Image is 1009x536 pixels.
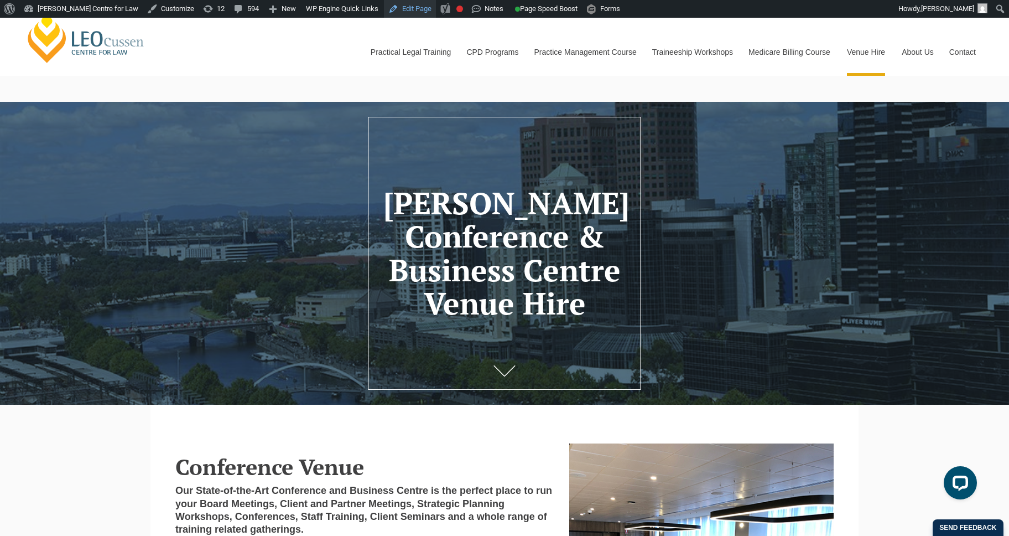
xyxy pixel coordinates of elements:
a: CPD Programs [458,28,526,76]
a: Practice Management Course [526,28,644,76]
a: Practical Legal Training [362,28,459,76]
a: Traineeship Workshops [644,28,740,76]
a: [PERSON_NAME] Centre for Law [25,12,147,64]
h2: Conference Venue [175,455,553,479]
iframe: LiveChat chat widget [935,462,981,508]
span: [PERSON_NAME] [921,4,974,13]
a: Contact [941,28,984,76]
h1: [PERSON_NAME] Conference & Business Centre Venue Hire [383,187,626,321]
div: Focus keyphrase not set [456,6,463,12]
a: Medicare Billing Course [740,28,839,76]
a: Venue Hire [839,28,893,76]
a: About Us [893,28,941,76]
strong: Our State-of-the-Art Conference and Business Centre is the perfect place to run your Board Meetin... [175,485,552,535]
